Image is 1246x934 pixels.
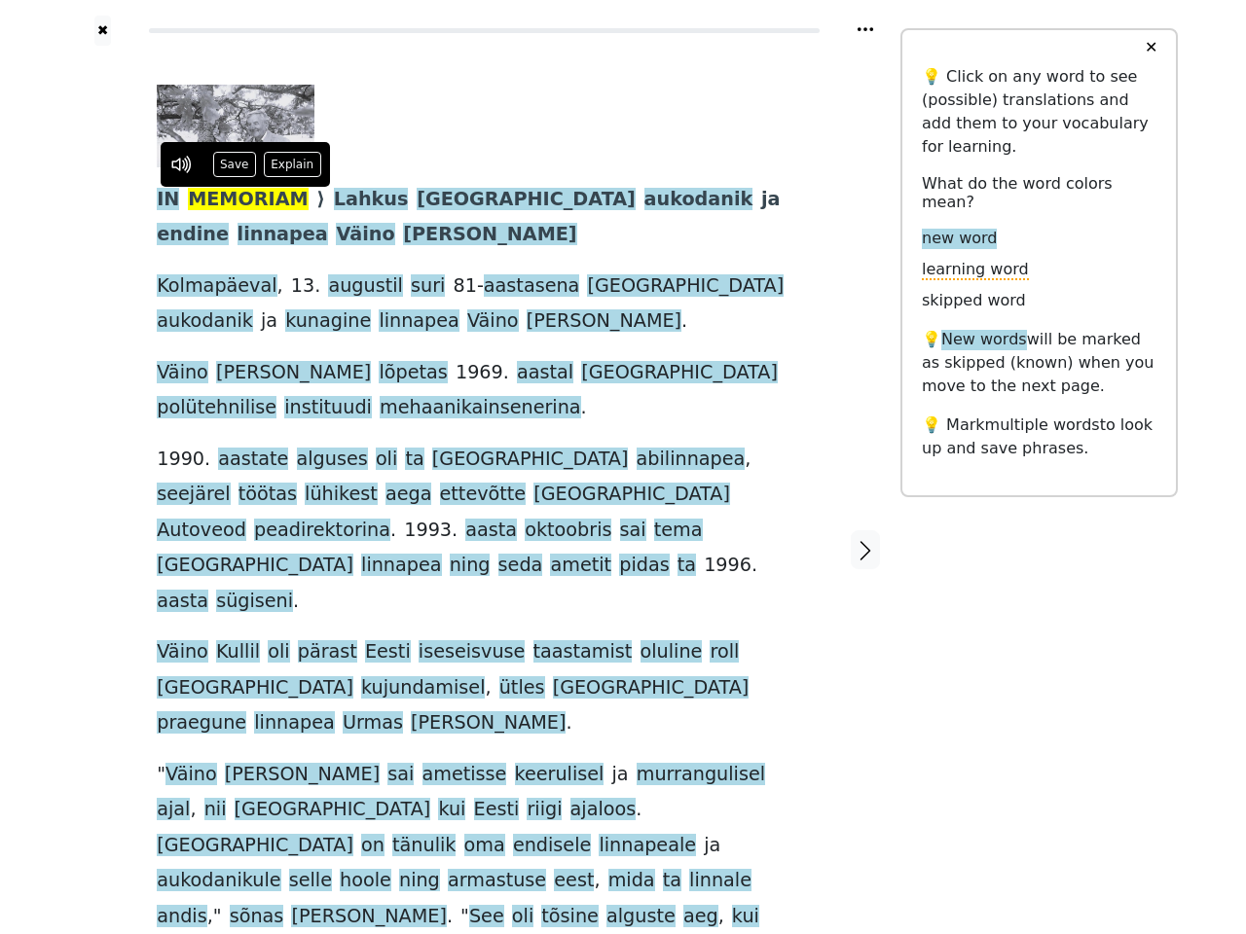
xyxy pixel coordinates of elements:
[157,640,208,665] span: Väino
[447,905,453,929] span: .
[550,554,611,578] span: ametit
[380,396,581,420] span: mehaanikainsenerina
[732,905,759,929] span: kui
[399,869,440,893] span: ning
[761,188,781,212] span: ja
[467,309,519,334] span: Väino
[284,396,372,420] span: instituudi
[606,905,676,929] span: alguste
[157,223,229,247] span: endine
[392,834,456,858] span: tänulik
[525,519,611,543] span: oktoobris
[94,16,111,46] button: ✖
[188,188,308,212] span: MEMORIAM
[452,519,458,543] span: .
[157,188,179,212] span: IN
[512,905,533,929] span: oli
[474,798,520,822] span: Eesti
[718,905,724,929] span: ,
[157,711,246,736] span: praegune
[637,448,746,472] span: abilinnapea
[403,223,576,247] span: [PERSON_NAME]
[361,554,441,578] span: linnapea
[608,869,655,893] span: mida
[533,640,633,665] span: taastamist
[554,869,594,893] span: eest
[599,834,696,858] span: linnapeale
[922,174,1156,211] h6: What do the word colors mean?
[460,905,469,929] span: "
[454,274,484,299] span: 81-
[513,834,591,858] span: endisele
[379,309,458,334] span: linnapea
[922,413,1156,460] p: 💡 Mark to look up and save phrases.
[157,590,208,614] span: aasta
[157,798,190,822] span: ajal
[157,309,253,334] span: aukodanik
[515,763,605,787] span: keerulisel
[745,448,751,472] span: ,
[527,309,681,334] span: [PERSON_NAME]
[1133,30,1169,65] button: ✕
[157,905,206,929] span: andis
[985,415,1100,434] span: multiple words
[261,309,277,334] span: ja
[291,905,446,929] span: [PERSON_NAME]
[157,834,353,858] span: [GEOGRAPHIC_DATA]
[297,448,368,472] span: alguses
[498,554,543,578] span: seda
[268,640,289,665] span: oli
[376,448,397,472] span: oli
[541,905,599,929] span: tõsine
[216,590,293,614] span: sügiseni
[157,274,276,299] span: Kolmapäeval
[157,554,353,578] span: [GEOGRAPHIC_DATA]
[190,798,196,822] span: ,
[654,519,703,543] span: tema
[298,640,357,665] span: pärast
[465,519,517,543] span: aasta
[291,274,314,299] span: 13
[361,834,385,858] span: on
[334,188,409,212] span: Lahkus
[157,676,353,700] span: [GEOGRAPHIC_DATA]
[390,519,396,543] span: .
[751,554,757,578] span: .
[922,260,1029,280] span: learning word
[620,519,646,543] span: sai
[619,554,669,578] span: pidas
[566,711,571,736] span: .
[218,448,288,472] span: aastate
[204,798,227,822] span: nii
[464,834,505,858] span: oma
[553,676,750,700] span: [GEOGRAPHIC_DATA]
[438,798,465,822] span: kui
[637,763,765,787] span: murrangulisel
[165,763,217,787] span: Väino
[681,309,687,334] span: .
[254,711,334,736] span: linnapea
[254,519,390,543] span: peadirektorina
[293,590,299,614] span: .
[533,483,730,507] span: [GEOGRAPHIC_DATA]
[305,483,378,507] span: lühikest
[499,676,545,700] span: ütles
[289,869,332,893] span: selle
[336,223,394,247] span: Väino
[157,396,276,420] span: polütehnilise
[704,554,751,578] span: 1996
[503,361,509,385] span: .
[663,869,681,893] span: ta
[456,361,503,385] span: 1969
[343,711,403,736] span: Urmas
[213,152,256,177] button: Save
[922,229,997,249] span: new word
[365,640,411,665] span: Eesti
[207,905,222,929] span: ,"
[157,361,208,385] span: Väino
[641,640,703,665] span: oluline
[328,274,402,299] span: augustil
[204,448,210,472] span: .
[157,763,165,787] span: "
[527,798,562,822] span: riigi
